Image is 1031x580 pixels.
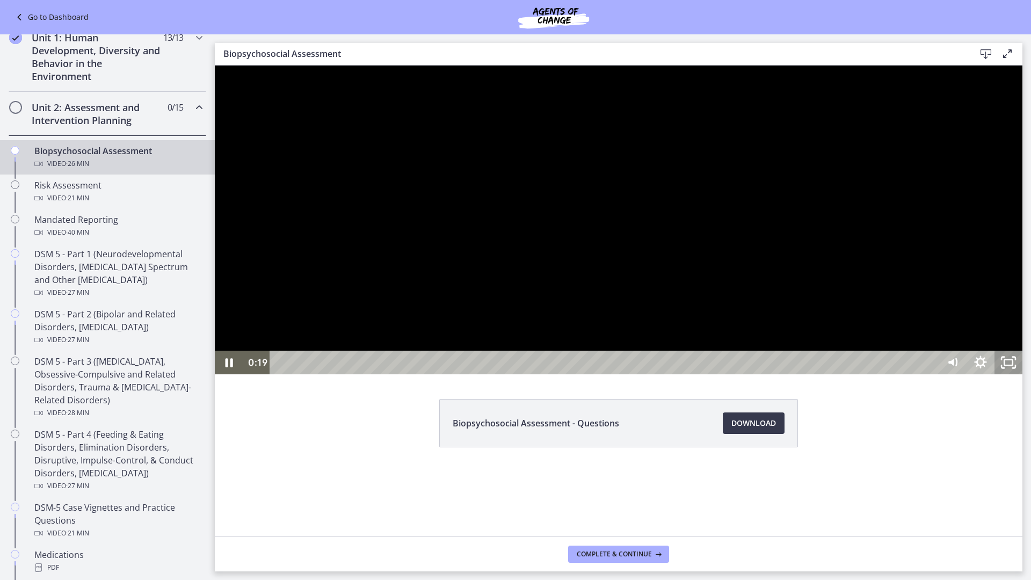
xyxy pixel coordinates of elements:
div: DSM 5 - Part 1 (Neurodevelopmental Disorders, [MEDICAL_DATA] Spectrum and Other [MEDICAL_DATA]) [34,248,202,299]
span: 0 / 15 [168,101,183,114]
button: Mute [724,285,752,309]
div: PDF [34,561,202,574]
h3: Biopsychosocial Assessment [223,47,958,60]
span: 13 / 13 [163,31,183,44]
a: Go to Dashboard [13,11,89,24]
span: · 28 min [66,407,89,419]
img: Agents of Change [489,4,618,30]
div: Video [34,286,202,299]
a: Download [723,412,785,434]
h2: Unit 2: Assessment and Intervention Planning [32,101,163,127]
div: Video [34,157,202,170]
div: Video [34,527,202,540]
div: DSM-5 Case Vignettes and Practice Questions [34,501,202,540]
div: Medications [34,548,202,574]
div: Video [34,334,202,346]
div: DSM 5 - Part 4 (Feeding & Eating Disorders, Elimination Disorders, Disruptive, Impulse-Control, &... [34,428,202,492]
span: · 27 min [66,286,89,299]
div: Risk Assessment [34,179,202,205]
span: · 26 min [66,157,89,170]
span: · 27 min [66,334,89,346]
span: Complete & continue [577,550,652,559]
div: Biopsychosocial Assessment [34,144,202,170]
div: DSM 5 - Part 3 ([MEDICAL_DATA], Obsessive-Compulsive and Related Disorders, Trauma & [MEDICAL_DAT... [34,355,202,419]
span: Biopsychosocial Assessment - Questions [453,417,619,430]
span: · 27 min [66,480,89,492]
span: · 40 min [66,226,89,239]
h2: Unit 1: Human Development, Diversity and Behavior in the Environment [32,31,163,83]
div: Video [34,226,202,239]
div: DSM 5 - Part 2 (Bipolar and Related Disorders, [MEDICAL_DATA]) [34,308,202,346]
iframe: Video Lesson [215,66,1022,374]
button: Complete & continue [568,546,669,563]
div: Mandated Reporting [34,213,202,239]
button: Unfullscreen [780,285,808,309]
div: Video [34,480,202,492]
span: Download [731,417,776,430]
button: Show settings menu [752,285,780,309]
div: Video [34,192,202,205]
div: Video [34,407,202,419]
i: Completed [9,31,22,44]
span: · 21 min [66,192,89,205]
span: · 21 min [66,527,89,540]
